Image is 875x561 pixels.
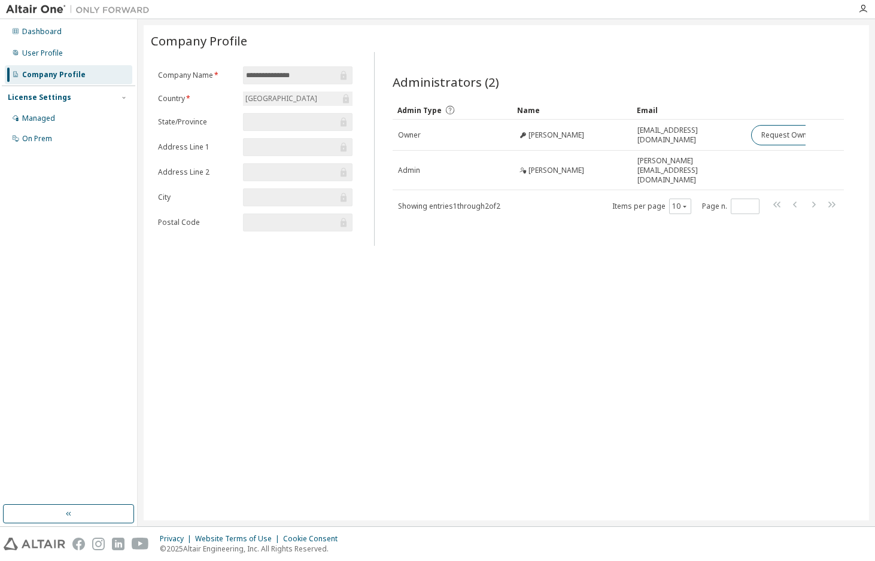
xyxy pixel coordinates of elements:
[22,134,52,144] div: On Prem
[160,534,195,544] div: Privacy
[8,93,71,102] div: License Settings
[637,156,740,185] span: [PERSON_NAME][EMAIL_ADDRESS][DOMAIN_NAME]
[158,218,236,227] label: Postal Code
[112,538,124,550] img: linkedin.svg
[637,100,741,120] div: Email
[72,538,85,550] img: facebook.svg
[158,167,236,177] label: Address Line 2
[528,130,584,140] span: [PERSON_NAME]
[243,92,353,106] div: [GEOGRAPHIC_DATA]
[158,71,236,80] label: Company Name
[517,100,627,120] div: Name
[158,142,236,152] label: Address Line 1
[398,166,420,175] span: Admin
[160,544,345,554] p: © 2025 Altair Engineering, Inc. All Rights Reserved.
[244,92,319,105] div: [GEOGRAPHIC_DATA]
[283,534,345,544] div: Cookie Consent
[393,74,499,90] span: Administrators (2)
[4,538,65,550] img: altair_logo.svg
[702,199,759,214] span: Page n.
[751,125,852,145] button: Request Owner Change
[22,114,55,123] div: Managed
[22,48,63,58] div: User Profile
[22,70,86,80] div: Company Profile
[637,126,740,145] span: [EMAIL_ADDRESS][DOMAIN_NAME]
[397,105,442,115] span: Admin Type
[398,201,500,211] span: Showing entries 1 through 2 of 2
[158,94,236,103] label: Country
[132,538,149,550] img: youtube.svg
[22,27,62,36] div: Dashboard
[612,199,691,214] span: Items per page
[158,193,236,202] label: City
[158,117,236,127] label: State/Province
[6,4,156,16] img: Altair One
[672,202,688,211] button: 10
[151,32,247,49] span: Company Profile
[398,130,421,140] span: Owner
[528,166,584,175] span: [PERSON_NAME]
[195,534,283,544] div: Website Terms of Use
[92,538,105,550] img: instagram.svg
